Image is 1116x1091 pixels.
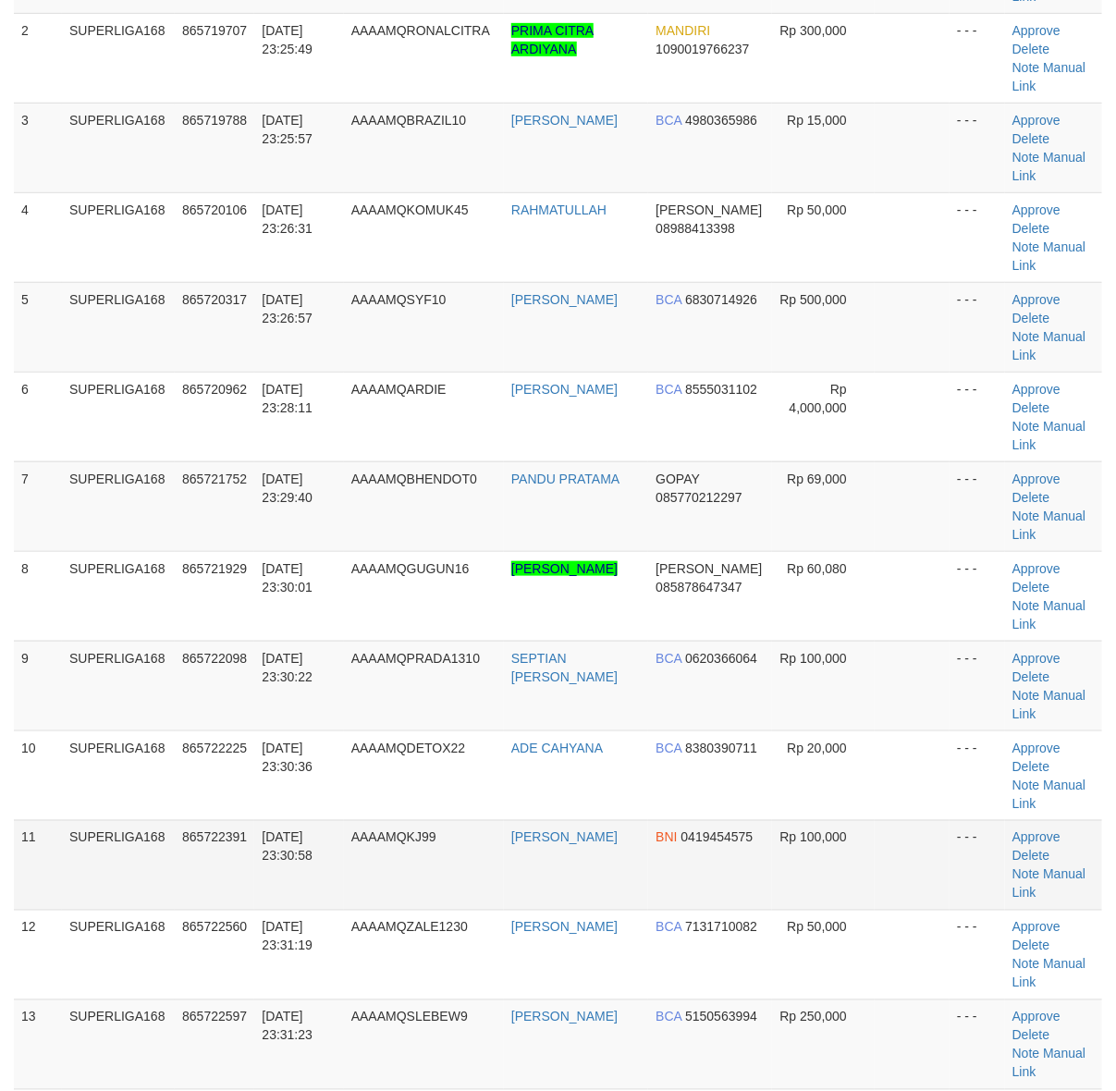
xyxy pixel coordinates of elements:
[1012,419,1040,434] a: Note
[182,202,247,217] span: 865720106
[1012,509,1040,523] a: Note
[685,113,757,128] span: Copy 4980365986 to clipboard
[1012,239,1040,254] a: Note
[262,741,313,774] span: [DATE] 23:30:36
[656,23,710,38] span: MANDIRI
[1012,221,1049,236] a: Delete
[656,561,762,576] span: [PERSON_NAME]
[182,561,247,576] span: 865721929
[182,830,247,845] span: 865722391
[351,1010,468,1024] span: AAAAMQSLEBEW9
[1012,202,1061,217] a: Approve
[656,42,749,56] span: Copy 1090019766237 to clipboard
[656,1010,681,1024] span: BCA
[351,741,465,755] span: AAAAMQDETOX22
[511,113,618,128] a: [PERSON_NAME]
[62,372,175,461] td: SUPERLIGA168
[511,920,618,935] a: [PERSON_NAME]
[351,382,447,397] span: AAAAMQARDIE
[1012,849,1049,864] a: Delete
[182,741,247,755] span: 865722225
[1012,490,1049,505] a: Delete
[656,741,681,755] span: BCA
[685,651,757,666] span: Copy 0620366064 to clipboard
[656,113,681,128] span: BCA
[511,382,618,397] a: [PERSON_NAME]
[62,820,175,910] td: SUPERLIGA168
[787,113,847,128] span: Rp 15,000
[351,472,477,486] span: AAAAMQBHENDOT0
[1012,509,1085,542] a: Manual Link
[262,292,313,325] span: [DATE] 23:26:57
[1012,42,1049,56] a: Delete
[1012,688,1085,721] a: Manual Link
[1012,598,1040,613] a: Note
[14,730,62,820] td: 10
[14,13,62,103] td: 2
[685,292,757,307] span: Copy 6830714926 to clipboard
[511,202,607,217] a: RAHMATULLAH
[1012,651,1061,666] a: Approve
[62,13,175,103] td: SUPERLIGA168
[1012,419,1085,452] a: Manual Link
[351,651,480,666] span: AAAAMQPRADA1310
[351,561,470,576] span: AAAAMQGUGUN16
[950,999,1005,1089] td: - - -
[14,103,62,192] td: 3
[780,651,847,666] span: Rp 100,000
[787,472,847,486] span: Rp 69,000
[1012,741,1061,755] a: Approve
[685,920,757,935] span: Copy 7131710082 to clipboard
[1012,669,1049,684] a: Delete
[1012,60,1085,93] a: Manual Link
[182,113,247,128] span: 865719788
[1012,400,1049,415] a: Delete
[511,1010,618,1024] a: [PERSON_NAME]
[950,192,1005,282] td: - - -
[182,1010,247,1024] span: 865722597
[1012,150,1040,165] a: Note
[262,23,313,56] span: [DATE] 23:25:49
[182,23,247,38] span: 865719707
[1012,292,1061,307] a: Approve
[62,730,175,820] td: SUPERLIGA168
[1012,561,1061,576] a: Approve
[950,641,1005,730] td: - - -
[62,192,175,282] td: SUPERLIGA168
[262,113,313,146] span: [DATE] 23:25:57
[262,1010,313,1043] span: [DATE] 23:31:23
[511,741,603,755] a: ADE CAHYANA
[351,920,468,935] span: AAAAMQZALE1230
[1012,778,1085,811] a: Manual Link
[780,1010,847,1024] span: Rp 250,000
[1012,1028,1049,1043] a: Delete
[1012,382,1061,397] a: Approve
[1012,1047,1085,1080] a: Manual Link
[1012,688,1040,703] a: Note
[1012,830,1061,845] a: Approve
[182,472,247,486] span: 865721752
[950,820,1005,910] td: - - -
[787,741,847,755] span: Rp 20,000
[950,282,1005,372] td: - - -
[62,103,175,192] td: SUPERLIGA168
[1012,778,1040,792] a: Note
[1012,23,1061,38] a: Approve
[1012,329,1085,362] a: Manual Link
[1012,1010,1061,1024] a: Approve
[681,830,754,845] span: Copy 0419454575 to clipboard
[656,580,742,595] span: Copy 085878647347 to clipboard
[351,23,490,38] span: AAAAMQRONALCITRA
[62,910,175,999] td: SUPERLIGA168
[787,920,847,935] span: Rp 50,000
[511,292,618,307] a: [PERSON_NAME]
[656,830,677,845] span: BNI
[656,292,681,307] span: BCA
[685,1010,757,1024] span: Copy 5150563994 to clipboard
[262,830,313,864] span: [DATE] 23:30:58
[182,920,247,935] span: 865722560
[182,292,247,307] span: 865720317
[656,472,699,486] span: GOPAY
[262,920,313,953] span: [DATE] 23:31:19
[1012,150,1085,183] a: Manual Link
